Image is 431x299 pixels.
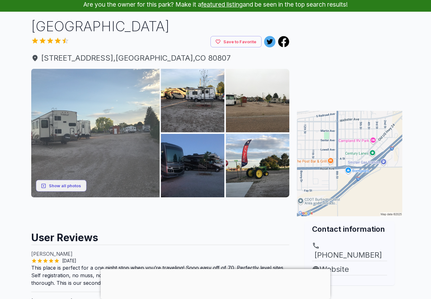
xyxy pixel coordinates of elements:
[31,226,289,245] h2: User Reviews
[312,224,387,234] h2: Contact information
[161,69,224,132] img: AAcXr8ovH--t4fJDWW4OITcavhjRoVCqlWsbP3tC3GbtBE_WQK-QZaVidpJu2qhaLIwX0VHBG5bwkcb7vwQbLgwfzSqyySYHY...
[101,269,330,297] iframe: Advertisement
[31,250,289,258] p: [PERSON_NAME]
[31,197,289,226] iframe: Advertisement
[161,134,224,197] img: AAcXr8oEZ53jPLrf2MWoB4AJnE9KEMRzTl2wco_IPxFhqvsfj7ltka3GCtHtY-Ug9WTqKjN70tjhX7BIBpEoAzppkOxDJe9Bm...
[226,134,289,197] img: AAcXr8p5a6uG8T-tlfkeEkHC9IQf_YJi768Mew_SdSwv5rhTrvBrGmfgjjA55-0gCs1L3pG24meUumWchs-ad-FMIpsNYlzLd...
[31,17,289,36] h1: [GEOGRAPHIC_DATA]
[312,242,387,261] a: [PHONE_NUMBER]
[226,69,289,132] img: AAcXr8pOBNRnrY_1ETDioeENUTpAVETJccm5BGb6aWGJJh3Oi297tUG917YRZ8eTnGLGpzZZbxb4zW9-DJVYLwmgN2CEoIkqI...
[31,69,160,197] img: AAcXr8qx1n9yyvZsEFNOncZw36Lo5rfvTM2oXd63vnHT4R_H8XCpIQIanz-uFJUrPU99HIlrDjI41Hn0OuhcZnEbveM4hO2v1...
[201,1,243,8] a: featured listing
[31,264,289,287] p: This place is perfect for a one night stop when you’re traveling! Sooo easy off of 70. Perfectly ...
[60,258,79,264] span: [DATE]
[31,52,289,64] a: [STREET_ADDRESS],[GEOGRAPHIC_DATA],CO 80807
[297,111,402,216] img: Map for Burlington RV Park
[31,52,289,64] span: [STREET_ADDRESS] , [GEOGRAPHIC_DATA] , CO 80807
[297,17,402,96] iframe: Advertisement
[312,264,387,275] a: Website
[210,36,262,48] button: Save to Favorite
[36,180,86,192] button: Show all photos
